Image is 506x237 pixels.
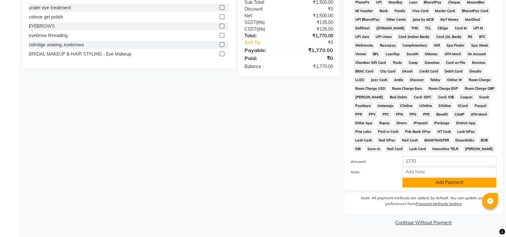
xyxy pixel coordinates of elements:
span: Visa Card [410,7,430,14]
div: ₹0 [289,6,338,12]
span: MI Voucher [353,7,375,14]
div: Paid: [239,54,289,62]
span: Tabby [428,76,443,83]
div: Net: [239,12,289,19]
div: ₹0 [297,39,338,46]
span: LUZO [353,76,366,83]
span: Trade [390,59,404,66]
div: ( ) [239,26,289,33]
span: PPN [394,111,405,118]
span: BharatPay Card [460,7,491,14]
span: Other Cards [384,16,408,23]
span: SBI [353,145,363,152]
span: UPI Union [373,33,394,40]
span: 9% [257,27,263,32]
span: AmEx [392,76,405,83]
span: [DOMAIN_NAME] [374,24,406,32]
span: Comp [406,59,420,66]
div: ₹135.00 [289,19,338,26]
span: Card: IOB [436,93,456,101]
div: ₹1,500.00 [289,12,338,19]
span: Razorpay [378,42,398,49]
span: THD [409,24,420,32]
span: Room Charge [467,76,493,83]
span: TCL [423,24,433,32]
span: bKash [400,67,414,75]
span: BTC [477,33,488,40]
span: DefiDeal [353,24,372,32]
span: Master Card [433,7,457,14]
span: PPG [407,111,419,118]
div: ₹135.00 [289,26,338,33]
span: BANKTANSFER [422,136,451,144]
span: Spa Finder [445,42,467,49]
div: Total: [239,33,289,39]
span: Card M [453,24,469,32]
span: Paid in Cash [376,128,400,135]
span: Diners [394,119,409,126]
button: Add Payment [402,178,496,187]
span: Online W [445,76,464,83]
div: catridge waxing, eyebrows [29,42,84,48]
span: ATH Movil [469,111,489,118]
div: ₹1,770.00 [289,46,338,54]
span: Nail Cash [400,136,420,144]
span: Debit Card [443,67,465,75]
span: Envision [470,59,487,66]
span: Bad Debts [388,93,409,101]
div: ₹1,770.00 [289,33,338,39]
span: Benefit [434,111,450,118]
span: UPI Axis [353,33,371,40]
label: Note: All payment methods are added, by default. You can update your preferences from [351,195,496,209]
div: Balance : [239,63,289,70]
span: SGST [244,19,256,25]
span: Family [392,7,407,14]
span: MyT Money [438,16,461,23]
span: Complimentary [400,42,429,49]
span: Card (Indian Bank) [396,33,431,40]
div: ₹1,770.00 [289,63,338,70]
div: Discount: [239,6,289,12]
span: Credit Card [417,67,440,75]
span: BOB [479,136,490,144]
span: Pnb Bank GPay [403,128,433,135]
span: Card (DL Bank) [434,33,463,40]
span: CEdge [436,24,450,32]
span: Lash Card [407,145,428,152]
span: RS [466,33,475,40]
div: cateye gel polish [29,14,63,20]
input: Amount [402,156,496,166]
span: NT Cash [435,128,453,135]
span: Rupay [377,119,392,126]
div: ₹0 [289,54,338,62]
span: Gcash [477,93,491,101]
span: Instamojo [375,102,395,109]
label: Note: [346,169,398,175]
span: 9% [257,20,263,25]
span: On Account [465,50,488,57]
span: City Card [378,67,398,75]
div: BRIDAL MAKEUP & HAIR STYLING - Eye Makeup [29,51,131,57]
div: under eye treatment [29,4,71,11]
span: MariDeal [463,16,482,23]
span: iPrepaid [411,119,430,126]
span: [PERSON_NAME] [463,145,495,152]
span: GMoney [423,50,440,57]
span: District App [454,119,478,126]
span: BRAC Card [353,67,376,75]
span: Dittor App [353,119,375,126]
span: PPV [366,111,378,118]
span: Save-In [365,145,382,152]
span: CGST [244,26,256,32]
span: Lash Cash [353,136,374,144]
span: Room Charge EGP [426,85,460,92]
span: Juice by MCB [410,16,436,23]
span: Nail GPay [376,136,397,144]
span: Chamber Gift Card [353,59,388,66]
span: Wellnessta [353,42,375,49]
span: iPackage [432,119,452,126]
span: PPE [421,111,432,118]
span: Shoutlo [467,67,484,75]
a: Add Tip [239,39,297,46]
span: Jazz Cash [369,76,389,83]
